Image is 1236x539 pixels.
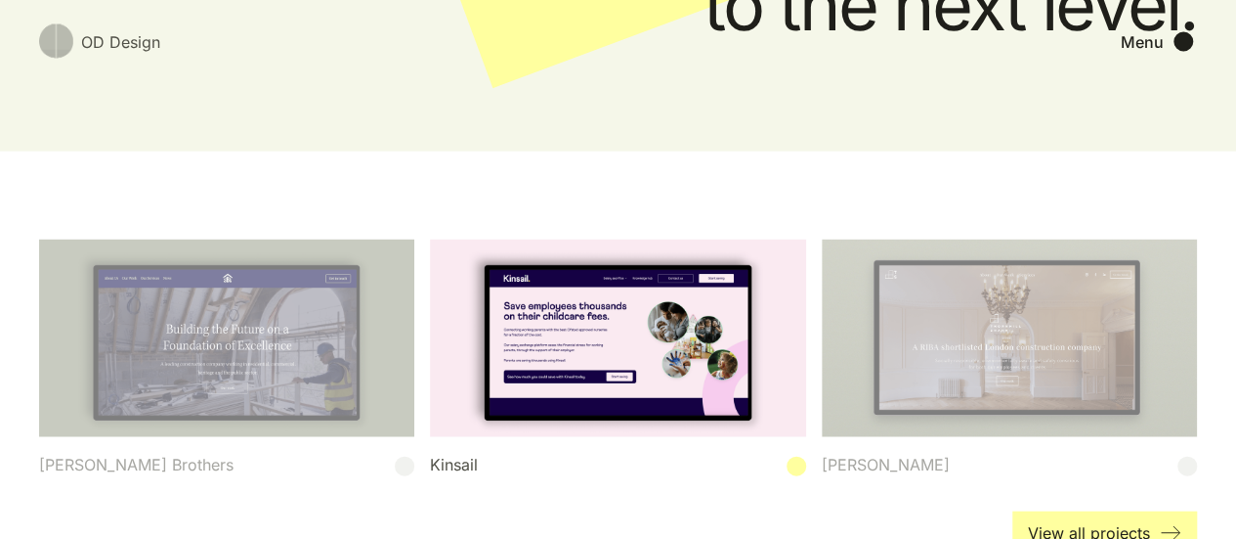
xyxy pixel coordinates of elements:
[430,240,805,476] a: KinsailKinsail
[1121,32,1164,52] div: Menu
[39,240,414,437] img: Sullivan Brothers
[39,240,414,476] a: Sullivan Brothers[PERSON_NAME] Brothers
[822,453,950,476] h2: [PERSON_NAME]
[39,24,160,59] a: OD Design
[822,240,1197,437] img: Thornhill Shann
[39,453,234,476] h2: [PERSON_NAME] Brothers
[430,453,478,476] h2: Kinsail
[81,30,160,54] div: OD Design
[822,240,1197,476] a: Thornhill Shann[PERSON_NAME]
[430,240,805,437] img: Kinsail
[1121,32,1197,52] div: menu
